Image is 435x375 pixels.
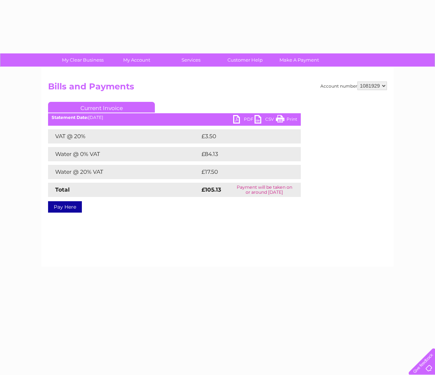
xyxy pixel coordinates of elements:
td: Water @ 0% VAT [48,147,200,161]
a: My Account [108,53,166,67]
td: £17.50 [200,165,285,179]
a: Services [162,53,220,67]
div: [DATE] [48,115,301,120]
a: Current Invoice [48,102,155,113]
a: Make A Payment [270,53,329,67]
a: CSV [255,115,276,125]
td: Payment will be taken on or around [DATE] [228,183,301,197]
td: £3.50 [200,129,284,144]
td: Water @ 20% VAT [48,165,200,179]
a: Print [276,115,297,125]
strong: Total [55,186,70,193]
a: Customer Help [216,53,274,67]
strong: £105.13 [201,186,221,193]
td: £84.13 [200,147,286,161]
h2: Bills and Payments [48,82,387,95]
div: Account number [320,82,387,90]
a: My Clear Business [53,53,112,67]
td: VAT @ 20% [48,129,200,144]
b: Statement Date: [52,115,88,120]
a: Pay Here [48,201,82,213]
a: PDF [233,115,255,125]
